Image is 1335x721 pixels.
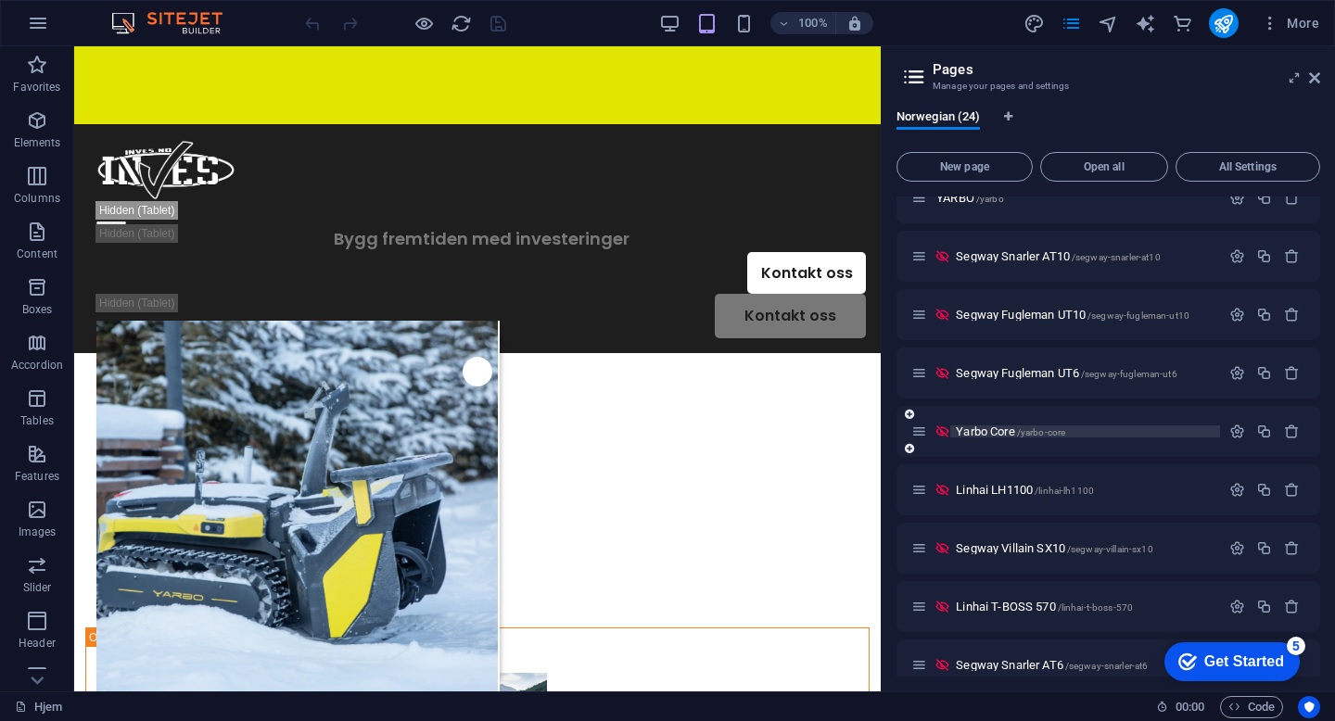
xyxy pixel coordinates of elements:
[14,135,61,150] p: Elements
[1061,12,1083,34] button: pages
[956,308,1189,322] span: Click to open page
[1253,8,1327,38] button: More
[896,109,1320,145] div: Language Tabs
[956,483,1094,497] span: Linhai LH1100
[931,192,1220,204] div: YARBO/yarbo
[1284,307,1300,323] div: Remove
[1156,696,1205,718] h6: Session time
[1229,482,1245,498] div: Settings
[19,636,56,651] p: Header
[1049,161,1160,172] span: Open all
[1229,599,1245,614] div: Settings
[1184,161,1312,172] span: All Settings
[20,413,54,428] p: Tables
[1098,12,1120,34] button: navigator
[1229,190,1245,206] div: Settings
[1284,424,1300,439] div: Remove
[1261,14,1319,32] span: More
[1172,13,1193,34] i: Commerce
[936,191,1004,205] span: Click to open page
[1256,365,1272,381] div: Duplicate
[13,80,60,95] p: Favorites
[1017,427,1066,437] span: /yarbo-core
[950,425,1220,437] div: Yarbo Core/yarbo-core
[1067,544,1153,554] span: /segway-villain-sx10
[1061,13,1082,34] i: Pages (Ctrl+Alt+S)
[1040,152,1168,182] button: Open all
[107,12,246,34] img: Editor Logo
[1229,540,1245,556] div: Settings
[1135,12,1157,34] button: text_generator
[1065,661,1149,671] span: /segway-snarler-at6
[896,152,1033,182] button: New page
[1284,365,1300,381] div: Remove
[950,542,1220,554] div: Segway Villain SX10/segway-villain-sx10
[933,78,1283,95] h3: Manage your pages and settings
[1298,696,1320,718] button: Usercentrics
[1256,307,1272,323] div: Duplicate
[17,247,57,261] p: Content
[950,309,1220,321] div: Segway Fugleman UT10/segway-fugleman-ut10
[15,469,59,484] p: Features
[1072,252,1161,262] span: /segway-snarler-at10
[15,696,62,718] a: Click to cancel selection. Double-click to open Pages
[798,12,828,34] h6: 100%
[23,580,52,595] p: Slider
[11,358,63,373] p: Accordion
[1035,486,1094,496] span: /linhai-lh1100
[950,601,1220,613] div: Linhai T-BOSS 570/linhai-t-boss-570
[1284,190,1300,206] div: Remove
[950,484,1220,496] div: Linhai LH1100/linhai-lh1100
[1229,365,1245,381] div: Settings
[956,658,1148,672] span: Click to open page
[1172,12,1194,34] button: commerce
[770,12,836,34] button: 100%
[1213,13,1234,34] i: Publish
[1135,13,1156,34] i: AI Writer
[1256,482,1272,498] div: Duplicate
[1284,599,1300,614] div: Remove
[1209,8,1239,38] button: publish
[956,249,1160,263] span: Click to open page
[1229,248,1245,264] div: Settings
[1087,310,1189,321] span: /segway-fugleman-ut10
[905,161,1024,172] span: New page
[1284,482,1300,498] div: Remove
[55,20,134,37] div: Get Started
[956,424,1065,438] span: Yarbo Core
[933,61,1320,78] h2: Pages
[976,194,1004,204] span: /yarbo
[950,659,1220,671] div: Segway Snarler AT6/segway-snarler-at6
[1058,602,1134,613] span: /linhai-t-boss-570
[22,302,53,317] p: Boxes
[1284,248,1300,264] div: Remove
[14,191,60,206] p: Columns
[1256,248,1272,264] div: Duplicate
[1229,307,1245,323] div: Settings
[1023,13,1045,34] i: Design (Ctrl+Alt+Y)
[956,541,1152,555] span: Click to open page
[1256,540,1272,556] div: Duplicate
[846,15,863,32] i: On resize automatically adjust zoom level to fit chosen device.
[1098,13,1119,34] i: Navigator
[137,4,156,22] div: 5
[15,9,150,48] div: Get Started 5 items remaining, 0% complete
[1228,696,1275,718] span: Code
[1081,369,1177,379] span: /segway-fugleman-ut6
[956,600,1133,613] span: Click to open page
[19,525,57,539] p: Images
[451,13,472,34] i: Reload page
[1023,12,1046,34] button: design
[413,12,435,34] button: Click here to leave preview mode and continue editing
[950,367,1220,379] div: Segway Fugleman UT6/segway-fugleman-ut6
[1220,696,1283,718] button: Code
[1189,700,1191,714] span: :
[896,106,980,132] span: Norwegian (24)
[1256,424,1272,439] div: Duplicate
[1256,599,1272,614] div: Duplicate
[1229,424,1245,439] div: Settings
[950,250,1220,262] div: Segway Snarler AT10/segway-snarler-at10
[1176,696,1204,718] span: 00 00
[1256,190,1272,206] div: Duplicate
[1284,540,1300,556] div: Remove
